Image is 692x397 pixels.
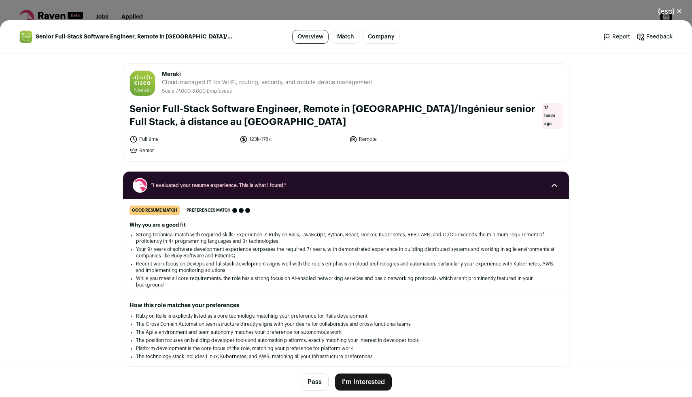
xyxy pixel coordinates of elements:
[136,345,556,352] li: Platform development is the core focus of the role, matching your preference for platform work
[151,182,541,189] span: “I evaluated your resume experience. This is what I found.”
[136,337,556,344] li: The position focuses on building developer tools and automation platforms, exactly matching your ...
[637,33,673,41] a: Feedback
[129,206,180,215] div: good resume match
[136,313,556,319] li: Ruby on Rails is explicitly listed as a core technology, matching your preference for Rails devel...
[178,89,232,93] span: 1,000-5,000 Employees
[162,70,374,79] span: Meraki
[301,374,329,391] button: Pass
[136,246,556,259] li: Your 9+ years of software development experience surpasses the required 7+ years, with demonstrat...
[240,135,345,143] li: 123k-178k
[187,206,231,214] span: Preferences match
[136,261,556,274] li: Recent work focus on DevOps and fullstack development aligns well with the role's emphasis on clo...
[129,222,563,228] h2: Why you are a good fit
[136,275,556,288] li: While you meet all core requirements, the role has a strong focus on AI-enabled networking servic...
[20,31,32,43] img: 6ab5635d18595fdb855f09cb584cb1d85261566ffe28de4deeefcf8e49653e00.jpg
[349,135,454,143] li: Remote
[176,88,232,94] li: /
[136,353,556,360] li: The technology stack includes Linux, Kubernetes, and AWS, matching all your infrastructure prefer...
[648,2,692,20] button: Close modal
[542,103,563,129] span: 17 hours ago
[136,329,556,335] li: The Agile environment and team autonomy matches your preference for autonomous work
[129,301,563,310] h2: How this role matches your preferences
[36,33,233,41] span: Senior Full-Stack Software Engineer, Remote in [GEOGRAPHIC_DATA]/Ingénieur senior Full Stack, à d...
[162,79,374,87] span: Cloud-managed IT for Wi-Fi, routing, security, and mobile device management.
[129,146,235,155] li: Senior
[129,103,539,129] h1: Senior Full-Stack Software Engineer, Remote in [GEOGRAPHIC_DATA]/Ingénieur senior Full Stack, à d...
[363,30,400,44] a: Company
[162,88,176,94] li: Scale
[332,30,359,44] a: Match
[335,374,392,391] button: I'm Interested
[136,231,556,244] li: Strong technical match with required skills: Experience in Ruby on Rails, JavaScript, Python, Rea...
[130,71,155,96] img: 6ab5635d18595fdb855f09cb584cb1d85261566ffe28de4deeefcf8e49653e00.jpg
[136,321,556,327] li: The Cross Domain Automation team structure directly aligns with your desire for collaborative and...
[603,33,630,41] a: Report
[292,30,329,44] a: Overview
[129,135,235,143] li: Full time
